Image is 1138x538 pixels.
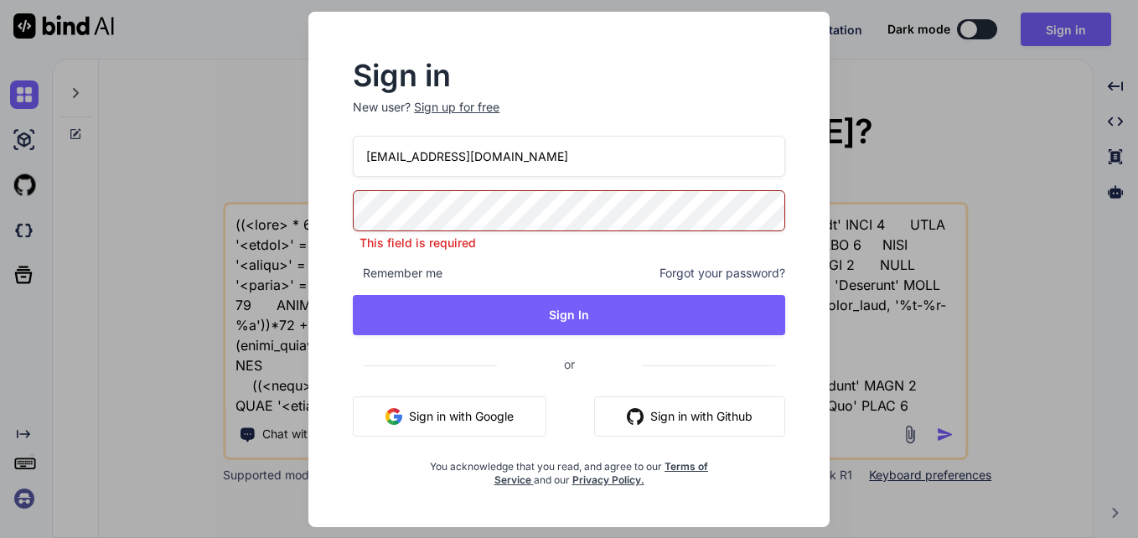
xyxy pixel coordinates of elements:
button: Sign in with Github [594,396,785,437]
a: Privacy Policy. [572,473,644,486]
input: Login or Email [353,136,785,177]
span: or [497,344,642,385]
button: Sign in with Google [353,396,546,437]
div: You acknowledge that you read, and agree to our and our [425,450,713,487]
p: This field is required [353,235,785,251]
p: New user? [353,99,785,136]
img: google [385,408,402,425]
div: Sign up for free [414,99,499,116]
span: Forgot your password? [660,265,785,282]
h2: Sign in [353,62,785,89]
img: github [627,408,644,425]
button: Sign In [353,295,785,335]
a: Terms of Service [494,460,709,486]
span: Remember me [353,265,442,282]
